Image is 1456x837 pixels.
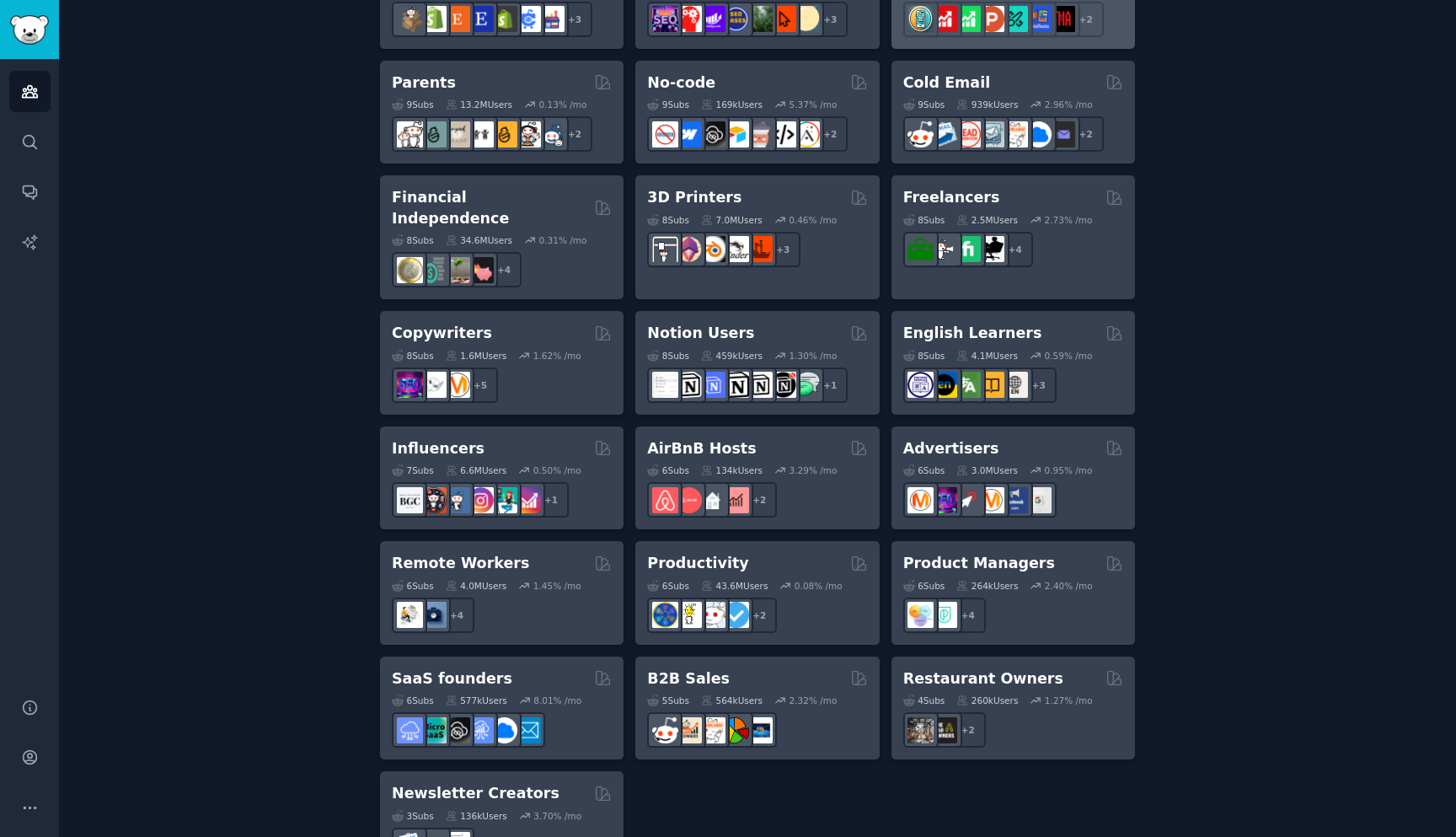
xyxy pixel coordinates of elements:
img: toddlers [468,121,494,148]
img: socialmedia [420,487,447,513]
h2: Product Managers [903,553,1055,574]
img: TechSEO [676,6,702,32]
img: beyondthebump [444,121,470,148]
div: 5.37 % /mo [790,99,838,110]
img: googleads [1025,487,1052,513]
img: daddit [397,121,423,148]
img: GummySearch logo [10,15,49,45]
img: nocodelowcode [747,121,773,148]
div: + 3 [812,2,848,37]
div: 8.01 % /mo [533,695,581,706]
div: 1.30 % /mo [790,350,838,362]
img: freelance_forhire [931,236,957,262]
div: + 1 [533,482,569,518]
div: 1.62 % /mo [533,350,581,362]
h2: Newsletter Creators [392,783,559,804]
img: influencermarketing [491,487,517,513]
img: betatests [1025,6,1052,32]
img: parentsofmultiples [515,121,541,148]
img: SEO_Digital_Marketing [652,6,678,32]
img: LearnEnglishOnReddit [978,372,1004,398]
img: NewParents [491,121,517,148]
div: 264k Users [956,580,1018,592]
img: sales [907,121,934,148]
div: 0.59 % /mo [1045,350,1093,362]
div: + 2 [950,712,986,748]
img: marketing [907,487,934,513]
div: 564k Users [701,695,763,706]
img: Local_SEO [747,6,773,32]
img: alphaandbetausers [1002,6,1028,32]
div: 9 Sub s [647,99,689,110]
img: AirBnBInvesting [723,487,749,513]
img: getdisciplined [723,602,749,628]
h2: Remote Workers [392,553,529,574]
img: 3Dmodeling [676,236,702,262]
img: FixMyPrint [747,236,773,262]
div: 3.29 % /mo [790,464,838,476]
img: Instagram [444,487,470,513]
div: + 2 [557,116,592,152]
img: SaaS [397,717,423,743]
img: airbnb_hosts [652,487,678,513]
div: 1.45 % /mo [533,580,581,592]
h2: 3D Printers [647,187,741,208]
img: EmailOutreach [1049,121,1075,148]
div: 2.32 % /mo [790,695,838,706]
img: Fire [444,257,470,283]
div: 9 Sub s [903,99,945,110]
img: Adalo [794,121,820,148]
img: dropship [397,6,423,32]
img: ecommerce_growth [538,6,565,32]
div: + 5 [463,368,498,403]
img: LifeProTips [652,602,678,628]
div: 136k Users [446,810,507,822]
img: Notiontemplates [652,372,678,398]
h2: Advertisers [903,438,999,459]
img: KeepWriting [420,372,447,398]
img: Emailmarketing [931,121,957,148]
div: + 2 [812,116,848,152]
div: 2.73 % /mo [1045,214,1093,226]
img: BestNotionTemplates [770,372,796,398]
div: 8 Sub s [392,350,434,362]
img: nocode [652,121,678,148]
div: 0.50 % /mo [533,464,581,476]
img: work [420,602,447,628]
img: b2b_sales [1002,121,1028,148]
img: Learn_English [1002,372,1028,398]
div: + 3 [765,232,800,267]
div: 4.0M Users [446,580,507,592]
img: BeautyGuruChatter [397,487,423,513]
img: B2BSaaS [491,717,517,743]
div: + 2 [741,482,777,518]
img: NotionGeeks [723,372,749,398]
img: languagelearning [907,372,934,398]
div: 13.2M Users [446,99,512,110]
div: 0.95 % /mo [1045,464,1093,476]
div: 4.1M Users [956,350,1018,362]
img: SEO [931,487,957,513]
h2: Copywriters [392,323,492,344]
h2: Financial Independence [392,187,588,228]
div: 8 Sub s [903,214,945,226]
img: TestMyApp [1049,6,1075,32]
img: SaaS_Email_Marketing [515,717,541,743]
img: Fiverr [955,236,981,262]
div: 0.08 % /mo [795,580,843,592]
img: seogrowth [699,6,725,32]
img: InstagramMarketing [468,487,494,513]
img: Etsy [444,6,470,32]
h2: Notion Users [647,323,754,344]
img: NotionPromote [794,372,820,398]
img: B2BSaaS [1025,121,1052,148]
div: 6 Sub s [903,580,945,592]
div: + 2 [1068,116,1104,152]
div: 5 Sub s [647,695,689,706]
img: blender [699,236,725,262]
img: reviewmyshopify [491,6,517,32]
img: 3Dprinting [652,236,678,262]
div: 6.6M Users [446,464,507,476]
div: 1.27 % /mo [1045,695,1093,706]
div: 7.0M Users [701,214,763,226]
